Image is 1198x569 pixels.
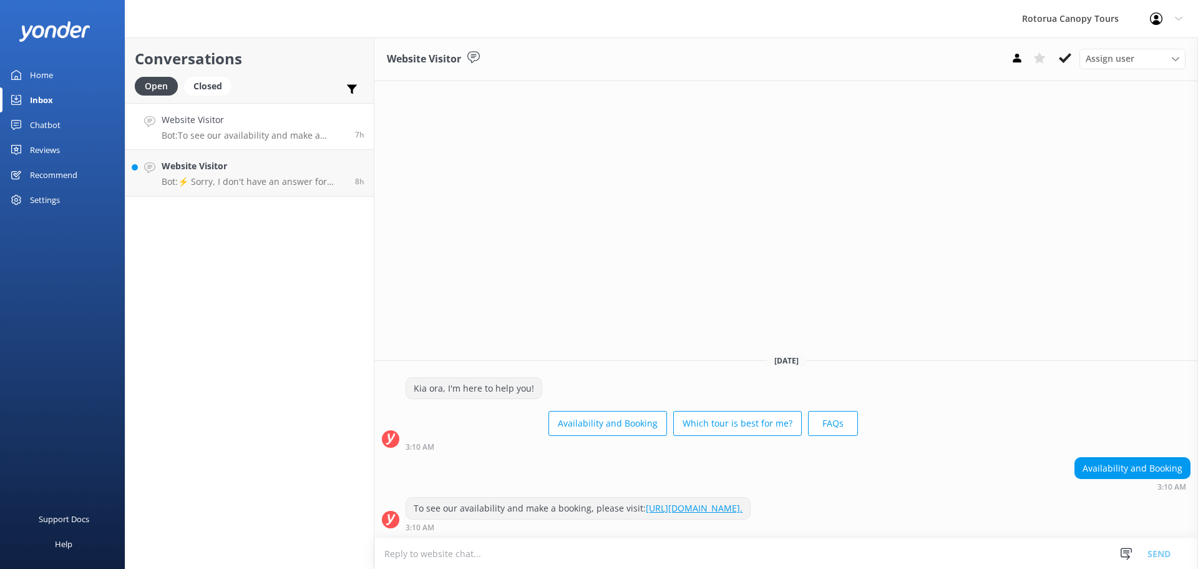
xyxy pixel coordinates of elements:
div: Inbox [30,87,53,112]
button: Availability and Booking [548,411,667,436]
span: Assign user [1086,52,1134,66]
div: Sep 03 2025 03:10am (UTC +12:00) Pacific/Auckland [1074,482,1191,491]
p: Bot: To see our availability and make a booking, please visit: [URL][DOMAIN_NAME]. [162,130,346,141]
a: [URL][DOMAIN_NAME]. [646,502,743,514]
div: Open [135,77,178,96]
a: Open [135,79,184,92]
h4: Website Visitor [162,159,346,173]
button: Which tour is best for me? [673,411,802,436]
strong: 3:10 AM [406,443,434,451]
span: Sep 03 2025 02:03am (UTC +12:00) Pacific/Auckland [355,176,364,187]
strong: 3:10 AM [406,524,434,532]
div: To see our availability and make a booking, please visit: [406,498,750,519]
span: Sep 03 2025 03:10am (UTC +12:00) Pacific/Auckland [355,129,364,140]
h3: Website Visitor [387,51,461,67]
div: Help [55,532,72,557]
div: Recommend [30,162,77,187]
div: Assign User [1079,49,1186,69]
h4: Website Visitor [162,113,346,127]
span: [DATE] [767,355,806,366]
img: yonder-white-logo.png [19,21,90,42]
div: Kia ora, I'm here to help you! [406,378,542,399]
div: Settings [30,187,60,212]
div: Chatbot [30,112,61,137]
div: Reviews [30,137,60,162]
strong: 3:10 AM [1157,483,1186,491]
p: Bot: ⚡ Sorry, I don't have an answer for that. Could you please try and rephrase your question? A... [162,176,346,187]
button: FAQs [808,411,858,436]
a: Website VisitorBot:To see our availability and make a booking, please visit: [URL][DOMAIN_NAME].7h [125,103,374,150]
h2: Conversations [135,47,364,71]
a: Closed [184,79,238,92]
a: Website VisitorBot:⚡ Sorry, I don't have an answer for that. Could you please try and rephrase yo... [125,150,374,197]
div: Home [30,62,53,87]
div: Sep 03 2025 03:10am (UTC +12:00) Pacific/Auckland [406,523,751,532]
div: Sep 03 2025 03:10am (UTC +12:00) Pacific/Auckland [406,442,858,451]
div: Closed [184,77,231,96]
div: Support Docs [39,507,89,532]
div: Availability and Booking [1075,458,1190,479]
